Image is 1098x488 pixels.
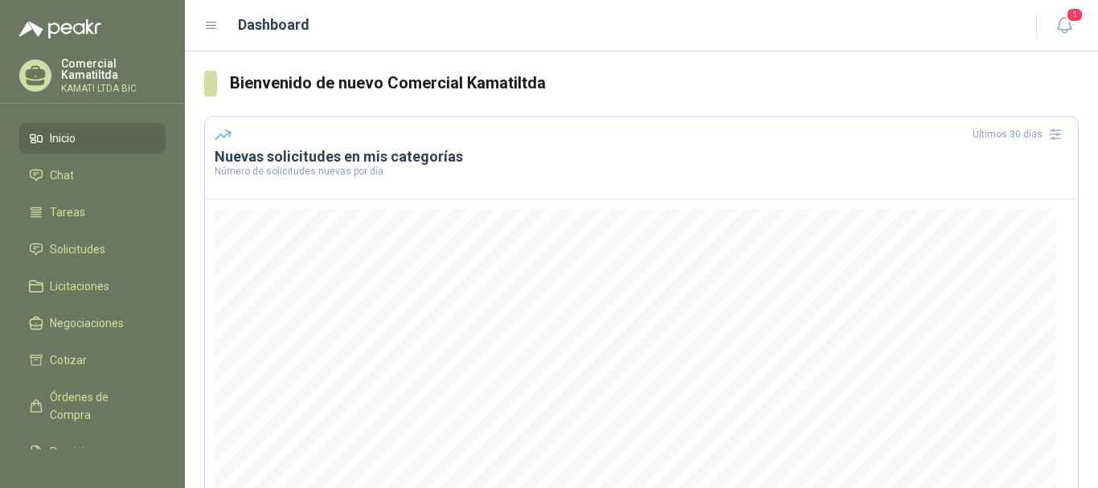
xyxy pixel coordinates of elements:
span: Inicio [50,129,76,147]
a: Órdenes de Compra [19,382,166,430]
span: Licitaciones [50,277,109,295]
a: Negociaciones [19,308,166,338]
h3: Nuevas solicitudes en mis categorías [215,147,1068,166]
p: KAMATI LTDA BIC [61,84,166,93]
button: 1 [1050,11,1079,40]
span: Cotizar [50,351,87,369]
a: Licitaciones [19,271,166,301]
a: Chat [19,160,166,191]
span: Órdenes de Compra [50,388,150,424]
a: Tareas [19,197,166,228]
span: Remisiones [50,443,109,461]
h1: Dashboard [238,14,309,36]
a: Cotizar [19,345,166,375]
span: Solicitudes [50,240,105,258]
img: Logo peakr [19,19,101,39]
h3: Bienvenido de nuevo Comercial Kamatiltda [230,71,1079,96]
span: Negociaciones [50,314,124,332]
div: Últimos 30 días [973,121,1068,147]
a: Inicio [19,123,166,154]
span: Tareas [50,203,85,221]
a: Solicitudes [19,234,166,265]
a: Remisiones [19,437,166,467]
span: Chat [50,166,74,184]
span: 1 [1066,7,1084,23]
p: Comercial Kamatiltda [61,58,166,80]
p: Número de solicitudes nuevas por día [215,166,1068,176]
